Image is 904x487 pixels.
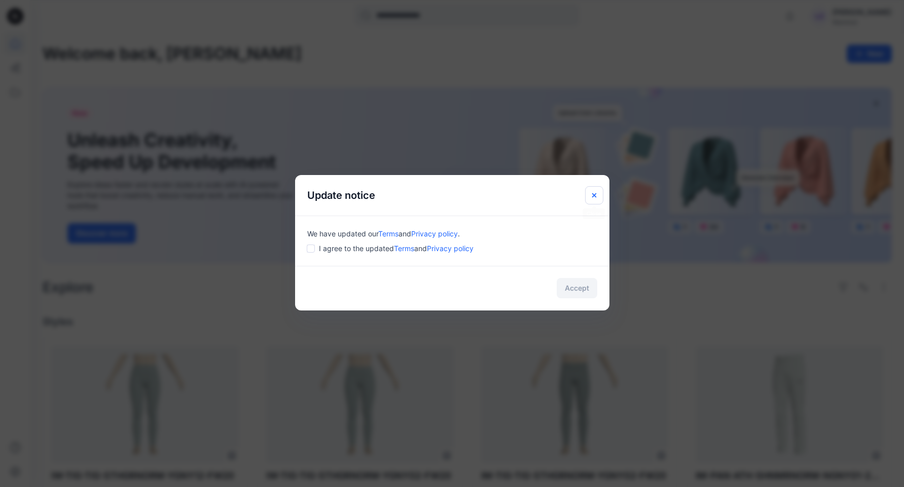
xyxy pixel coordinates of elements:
[319,243,474,254] span: I agree to the updated
[585,186,603,204] button: Close
[307,228,597,239] div: We have updated our .
[399,229,411,238] span: and
[378,229,399,238] a: Terms
[411,229,458,238] a: Privacy policy
[414,244,427,253] span: and
[295,175,387,216] h5: Update notice
[394,244,414,253] a: Terms
[427,244,474,253] a: Privacy policy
